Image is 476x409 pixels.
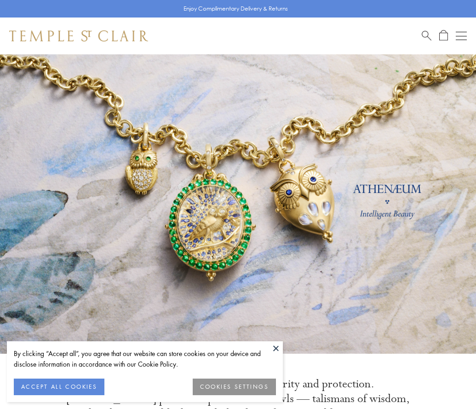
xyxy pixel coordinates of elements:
[456,30,467,41] button: Open navigation
[422,30,431,41] a: Search
[9,30,148,41] img: Temple St. Clair
[184,4,288,13] p: Enjoy Complimentary Delivery & Returns
[193,379,276,395] button: COOKIES SETTINGS
[439,30,448,41] a: Open Shopping Bag
[14,348,276,369] div: By clicking “Accept all”, you agree that our website can store cookies on your device and disclos...
[14,379,104,395] button: ACCEPT ALL COOKIES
